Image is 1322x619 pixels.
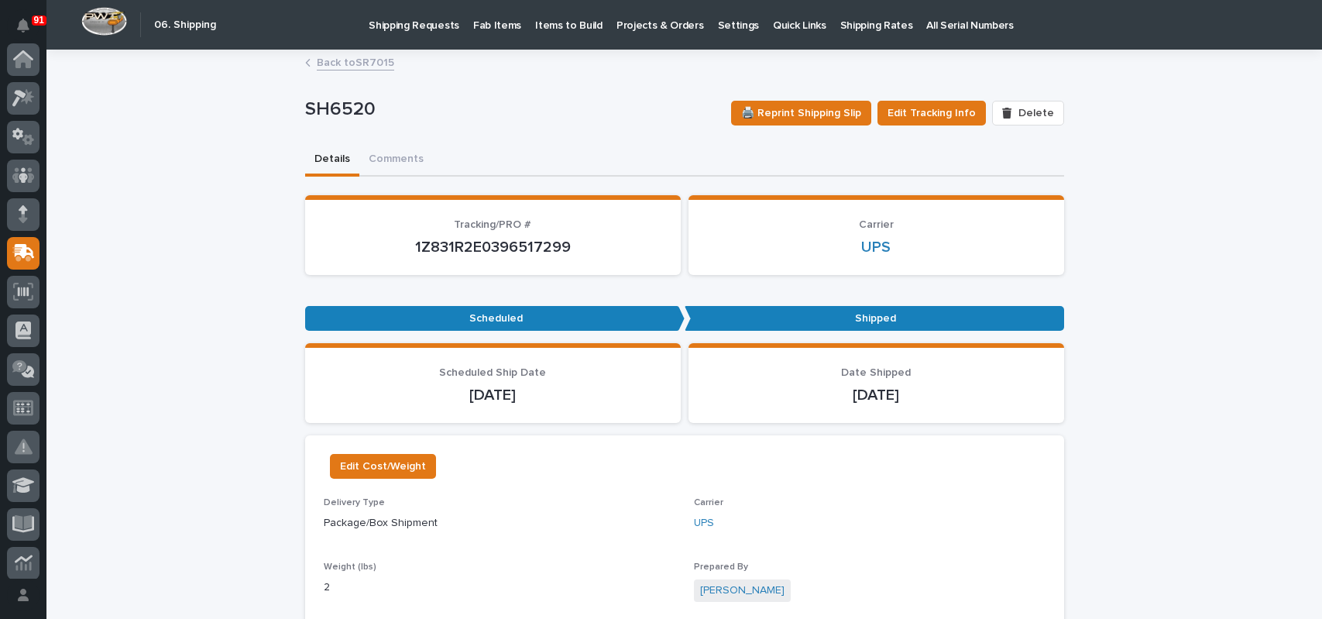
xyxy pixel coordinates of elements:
button: Details [305,144,359,177]
button: 🖨️ Reprint Shipping Slip [731,101,871,126]
span: Carrier [859,219,894,230]
p: 91 [34,15,44,26]
button: Edit Cost/Weight [330,454,436,479]
span: Date Shipped [841,367,911,378]
p: Package/Box Shipment [324,515,675,531]
p: Scheduled [305,306,685,332]
span: Delete [1018,106,1054,120]
span: Prepared By [694,562,748,572]
img: Workspace Logo [81,7,127,36]
span: Edit Cost/Weight [340,457,426,476]
h2: 06. Shipping [154,19,216,32]
a: UPS [861,238,891,256]
span: Weight (lbs) [324,562,376,572]
p: 1Z831R2E0396517299 [324,238,662,256]
button: Comments [359,144,433,177]
span: Delivery Type [324,498,385,507]
span: Carrier [694,498,723,507]
button: Notifications [7,9,39,42]
p: [DATE] [707,386,1046,404]
p: 2 [324,579,675,596]
span: Edit Tracking Info [888,104,976,122]
button: Edit Tracking Info [877,101,986,126]
a: [PERSON_NAME] [700,583,785,599]
button: Delete [992,101,1063,126]
p: SH6520 [305,98,719,121]
span: 🖨️ Reprint Shipping Slip [741,104,861,122]
div: Notifications91 [19,19,39,43]
p: Shipped [685,306,1064,332]
a: UPS [694,515,714,531]
a: Back toSR7015 [317,53,394,70]
span: Tracking/PRO # [454,219,531,230]
p: [DATE] [324,386,662,404]
span: Scheduled Ship Date [439,367,546,378]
